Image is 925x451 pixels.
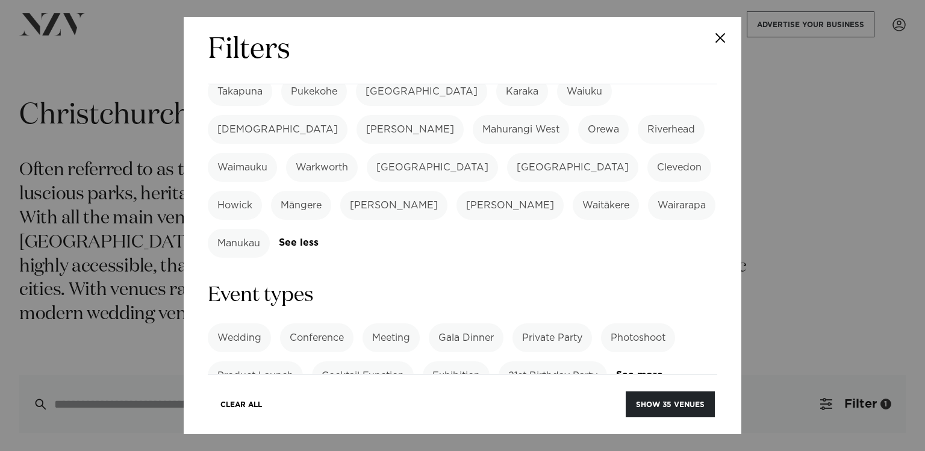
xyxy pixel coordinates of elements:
label: [PERSON_NAME] [357,115,464,144]
label: Pukekohe [281,77,347,106]
label: Orewa [578,115,629,144]
label: Takapuna [208,77,272,106]
label: Exhibition [423,361,490,390]
button: Close [699,17,741,59]
label: Gala Dinner [429,323,503,352]
label: Māngere [271,191,331,220]
label: Karaka [496,77,548,106]
button: Clear All [210,391,272,417]
label: Waitākere [573,191,639,220]
label: Waiuku [557,77,612,106]
label: Wedding [208,323,271,352]
label: Conference [280,323,353,352]
label: Meeting [363,323,420,352]
label: Photoshoot [601,323,675,352]
label: [GEOGRAPHIC_DATA] [367,153,498,182]
label: Manukau [208,229,270,258]
label: Howick [208,191,262,220]
label: [DEMOGRAPHIC_DATA] [208,115,347,144]
label: Private Party [512,323,592,352]
label: Wairarapa [648,191,715,220]
label: 21st Birthday Party [499,361,607,390]
label: Cocktail Function [312,361,414,390]
label: Clevedon [647,153,711,182]
label: [PERSON_NAME] [456,191,564,220]
label: Warkworth [286,153,358,182]
label: Mahurangi West [473,115,569,144]
label: Riverhead [638,115,705,144]
label: Waimauku [208,153,277,182]
label: Product Launch [208,361,303,390]
label: [GEOGRAPHIC_DATA] [507,153,638,182]
label: [PERSON_NAME] [340,191,447,220]
h2: Filters [208,31,290,69]
label: [GEOGRAPHIC_DATA] [356,77,487,106]
button: Show 35 venues [626,391,715,417]
h3: Event types [208,282,717,309]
